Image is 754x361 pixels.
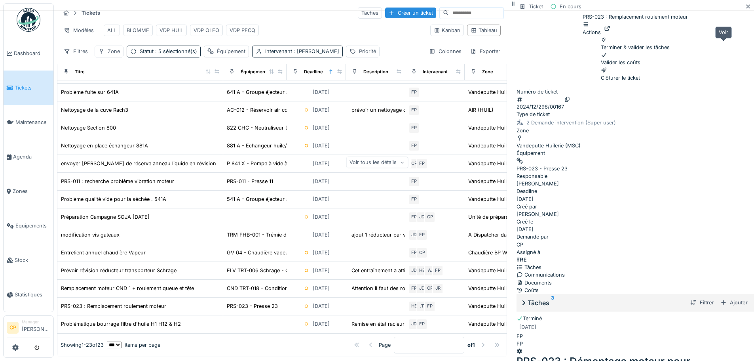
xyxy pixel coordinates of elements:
[424,301,435,312] div: FP
[4,174,53,208] a: Zones
[227,160,324,167] div: P 841 X - Pompe à vide à anneau liquide
[551,298,554,308] sup: 3
[560,3,581,10] div: En cours
[687,297,717,308] div: Filtrer
[61,213,150,221] div: Préparation Campagne SOJA [DATE]
[61,302,166,310] div: PRS-023 : Remplacement roulement moteur
[4,139,53,174] a: Agenda
[520,256,527,264] div: HE
[13,187,50,195] span: Zones
[265,48,339,55] div: Intervenant
[517,111,754,118] div: Type de ticket
[4,71,53,105] a: Tickets
[61,160,216,167] div: envoyer [PERSON_NAME] de réserve anneau liquide en révision
[434,27,460,34] div: Kanban
[468,249,526,256] div: Chaudière BP WANSON
[15,291,50,298] span: Statistiques
[408,87,420,98] div: FP
[529,3,543,10] div: Ticket
[351,320,465,328] div: Remise en état racleur de filtre Remise en état...
[313,249,330,256] div: [DATE]
[517,248,754,256] div: Assigné à
[517,187,754,195] div: Deadline
[601,36,670,51] div: Terminer & valider les tâches
[526,119,616,126] div: 2 Demande intervention (Super user)
[468,320,532,328] div: Vandeputte Huilerie (MSC)
[313,88,330,96] div: [DATE]
[424,265,435,276] div: A.
[22,319,50,336] li: [PERSON_NAME]
[313,231,330,239] div: [DATE]
[61,195,166,203] div: Problème qualité vide pour la séchée . 541A
[140,48,197,55] div: Statut
[482,69,493,75] div: Zone
[517,279,754,287] div: Documents
[22,319,50,325] div: Manager
[424,212,435,223] div: CP
[416,212,427,223] div: JD
[358,7,382,19] div: Tâches
[408,319,420,330] div: JD
[468,195,532,203] div: Vandeputte Huilerie (MSC)
[61,106,128,114] div: Nettoyage de la cuve Rach3
[408,283,420,294] div: FP
[520,298,687,308] div: Tâches
[468,160,532,167] div: Vandeputte Huilerie (MSC)
[60,25,97,36] div: Modèles
[432,265,443,276] div: FP
[4,105,53,139] a: Maintenance
[517,256,523,264] div: FP
[432,283,443,294] div: JR
[408,158,420,169] div: CP
[60,46,91,57] div: Filtres
[351,231,410,239] div: ajout 1 réducteur par vis
[61,231,120,239] div: modification vis gateaux
[468,213,574,221] div: Unité de préparation fève de SOJA (STOLZ)
[4,208,53,243] a: Équipements
[313,106,330,114] div: [DATE]
[127,27,149,34] div: BLOMME
[715,27,732,38] div: Voir
[7,319,50,338] a: CP Manager[PERSON_NAME]
[468,88,532,96] div: Vandeputte Huilerie (MSC)
[351,285,443,292] div: Attention il faut des roulement isolé !!!
[423,69,448,75] div: Intervenant
[227,142,298,149] div: 881 A - Echangeur huile/huile
[7,322,19,334] li: CP
[227,285,303,292] div: CND TRT-018 - Conditionneur 1
[108,48,120,55] div: Zone
[408,176,420,187] div: FP
[468,302,532,310] div: Vandeputte Huilerie (MSC)
[468,267,532,274] div: Vandeputte Huilerie (MSC)
[61,178,174,185] div: PRS-011 : recherche problème vibration moteur
[227,88,320,96] div: 641 A - Groupe éjecteur à deux étages
[351,267,465,274] div: Cet entraînement a attiré notre attention en ra...
[379,341,391,349] div: Page
[313,178,330,185] div: [DATE]
[160,27,183,34] div: VDP HUIL
[230,27,255,34] div: VDP PECQ
[61,142,148,149] div: Nettoyage en place échangeur 881A
[416,265,427,276] div: HE
[408,229,420,241] div: JD
[517,165,568,172] div: PRS-023 - Presse 23
[227,231,361,239] div: TRM FHB-001 - Trémie des filtres gâteaux huiles brutes
[583,21,601,36] div: Actions
[408,247,420,258] div: FP
[227,178,273,185] div: PRS-011 - Presse 11
[75,69,85,75] div: Titre
[313,142,330,149] div: [DATE]
[408,194,420,205] div: FP
[517,203,754,210] div: Créé par
[468,106,494,114] div: AIR (HUIL)
[416,319,427,330] div: FP
[425,46,465,57] div: Colonnes
[227,267,356,274] div: ELV TRT-006 Schrage - Convoyeur a chaine tubulaire
[416,283,427,294] div: JD
[313,160,330,167] div: [DATE]
[313,213,330,221] div: [DATE]
[4,277,53,312] a: Statistiques
[61,249,146,256] div: Entretient annuel chaudière Vapeur
[15,256,50,264] span: Stock
[717,297,751,308] div: Ajouter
